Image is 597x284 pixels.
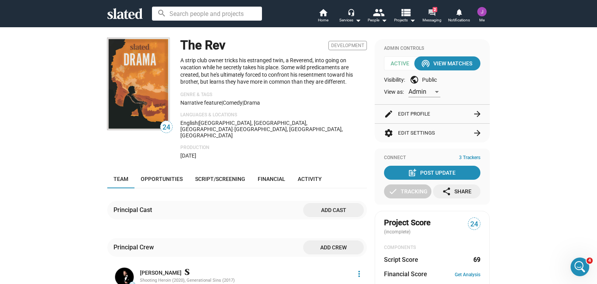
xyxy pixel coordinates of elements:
[587,258,593,264] span: 4
[473,5,491,26] button: Jeffrey Michael RoseMe
[384,128,393,138] mat-icon: settings
[107,170,134,188] a: Team
[180,120,198,126] span: English
[222,100,223,106] span: |
[473,256,480,264] dd: 69
[180,153,196,159] span: [DATE]
[384,56,421,70] span: Active
[473,128,482,138] mat-icon: arrow_forward
[459,155,480,161] span: 3 Trackers
[384,166,480,180] button: Post Update
[180,37,225,54] h1: The Rev
[388,184,428,198] div: Tracking
[433,184,480,198] button: Share
[384,155,480,161] div: Connect
[368,16,387,25] div: People
[410,75,419,84] mat-icon: public
[455,272,480,277] a: Get Analysis
[251,170,292,188] a: Financial
[473,109,482,119] mat-icon: arrow_forward
[152,7,262,21] input: Search people and projects
[195,176,245,182] span: Script/Screening
[140,269,182,277] a: [PERSON_NAME]
[180,126,343,138] span: [GEOGRAPHIC_DATA], [GEOGRAPHIC_DATA], [GEOGRAPHIC_DATA]
[379,16,389,25] mat-icon: arrow_drop_down
[394,16,415,25] span: Projects
[408,168,417,177] mat-icon: post_add
[384,270,427,278] dt: Financial Score
[373,7,384,18] mat-icon: people
[113,243,157,251] div: Principal Crew
[384,217,431,228] span: Project Score
[384,88,404,96] span: View as:
[180,120,307,132] span: [GEOGRAPHIC_DATA], [GEOGRAPHIC_DATA], [GEOGRAPHIC_DATA]
[421,59,430,68] mat-icon: wifi_tethering
[364,8,391,25] button: People
[303,203,364,217] button: Add cast
[418,8,445,25] a: 2Messaging
[354,269,364,279] mat-icon: more_vert
[243,100,244,106] span: |
[400,7,411,18] mat-icon: view_list
[223,100,243,106] span: Comedy
[448,16,470,25] span: Notifications
[571,258,589,276] iframe: Intercom live chat
[479,16,485,25] span: Me
[180,145,367,151] p: Production
[353,16,363,25] mat-icon: arrow_drop_down
[141,176,183,182] span: Opportunities
[384,245,480,251] div: COMPONENTS
[408,88,426,95] span: Admin
[337,8,364,25] button: Services
[309,240,358,254] span: Add crew
[388,187,398,196] mat-icon: check
[384,184,431,198] button: Tracking
[477,7,487,16] img: Jeffrey Michael Rose
[414,56,480,70] button: View Matches
[198,120,199,126] span: |
[455,8,463,16] mat-icon: notifications
[180,112,367,118] p: Languages & Locations
[180,100,222,106] span: Narrative feature
[384,109,393,119] mat-icon: edit
[180,57,367,86] p: A strip club owner tricks his estranged twin, a Reverend, into going on vacation while he secretl...
[384,229,412,235] span: (incomplete)
[113,206,155,214] div: Principal Cast
[347,9,354,16] mat-icon: headset_mic
[328,41,367,50] span: Development
[292,170,328,188] a: Activity
[309,8,337,25] a: Home
[468,219,480,230] span: 24
[258,176,285,182] span: Financial
[442,184,471,198] div: Share
[391,8,418,25] button: Projects
[422,56,472,70] div: View Matches
[309,203,358,217] span: Add cast
[384,256,418,264] dt: Script Score
[233,126,234,132] span: ·
[303,240,364,254] button: Add crew
[318,16,328,25] span: Home
[107,38,169,130] img: The Rev
[161,122,172,133] span: 24
[384,105,480,123] button: Edit Profile
[298,176,322,182] span: Activity
[189,170,251,188] a: Script/Screening
[180,92,367,98] p: Genre & Tags
[318,8,328,17] mat-icon: home
[339,16,361,25] div: Services
[113,176,128,182] span: Team
[445,8,473,25] a: Notifications
[408,16,417,25] mat-icon: arrow_drop_down
[140,278,350,284] div: Shooting Heroin (2020), Generational Sins (2017)
[422,16,442,25] span: Messaging
[384,124,480,142] button: Edit Settings
[384,46,480,52] div: Admin Controls
[428,9,435,16] mat-icon: forum
[409,166,456,180] div: Post Update
[433,7,437,12] span: 2
[244,100,260,106] span: Drama
[384,75,480,84] div: Visibility: Public
[442,187,451,196] mat-icon: share
[134,170,189,188] a: Opportunities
